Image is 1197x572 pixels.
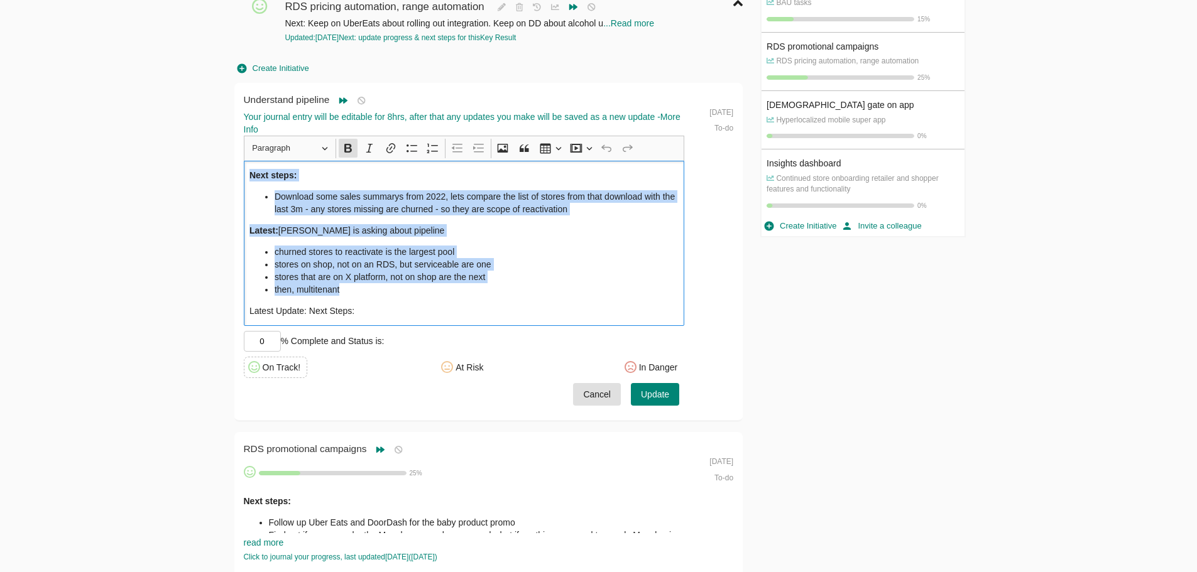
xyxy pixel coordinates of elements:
span: To-do [714,124,733,132]
span: 0 % [917,132,926,139]
div: At Risk [456,361,483,374]
a: read more [244,537,284,548]
span: [DATE] [709,457,733,466]
span: 0 % [917,202,926,209]
span: Create Initiative [765,219,836,234]
span: More Info [244,112,680,134]
span: To-do [714,473,733,482]
div: Your journal entry will be editable for 8hrs, after that any updates you make will be saved as a ... [244,111,685,136]
a: ...Read more [603,18,654,28]
span: [DATE] [709,108,733,117]
span: 25 % [917,74,930,81]
button: Cancel [573,383,621,406]
div: Updated: [DATE] Next: update progress & next steps for this Key Result [285,33,666,43]
span: RDS promotional campaigns [244,443,372,454]
div: Editor toolbar [244,136,685,160]
strong: Next steps: [244,496,291,506]
button: Update [631,383,679,406]
li: stores that are on X platform, not on shop are the next [275,271,679,283]
button: Create Initiative [234,59,312,78]
span: Create Initiative [238,62,309,76]
p: Latest Update: Next Steps: [249,305,679,317]
div: Click to journal your progress, last updated [DATE] ( [DATE] ) [244,552,685,563]
button: Create Initiative [762,217,839,236]
li: Follow up Uber Eats and DoorDash for the baby product promo [269,516,685,529]
button: Paragraph [246,139,333,158]
p: [PERSON_NAME] is asking about pipeline [249,224,679,237]
span: Understand pipeline [244,94,335,105]
span: 25 % [410,470,422,477]
span: % Complete and Status is: [281,336,385,346]
div: RDS promotional campaigns [767,40,959,53]
span: Cancel [583,387,611,402]
strong: Latest: [249,225,278,235]
li: then, multitenant [275,283,679,296]
div: Rich Text Editor, main [244,161,685,326]
span: Update [641,387,669,402]
span: Next: Keep on UberEats about rolling out integration. Keep on DD about alcohol u [285,18,603,28]
p: Continued store onboarding retailer and shopper features and functionality [767,173,959,195]
div: In Danger [639,361,677,374]
span: 15 % [917,16,930,23]
li: stores on shop, not on an RDS, but serviceable are one [275,258,679,271]
span: Paragraph [252,141,317,156]
p: Hyperlocalized mobile super app [767,115,959,126]
li: churned stores to reactivate is the largest pool [275,246,679,258]
p: RDS pricing automation, range automation [767,56,959,67]
span: Invite a colleague [843,219,921,234]
li: Download some sales summarys from 2022, lets compare the list of stores from that download with t... [275,190,679,215]
div: [DEMOGRAPHIC_DATA] gate on app [767,99,959,111]
button: Invite a colleague [839,217,924,236]
strong: Next steps: [249,170,297,180]
div: On Track! [263,361,301,374]
li: Find out if we can make the Menulog promo happen, and what if anythin,g we need to supply Menulog... [269,529,685,554]
div: Insights dashboard [767,157,959,170]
